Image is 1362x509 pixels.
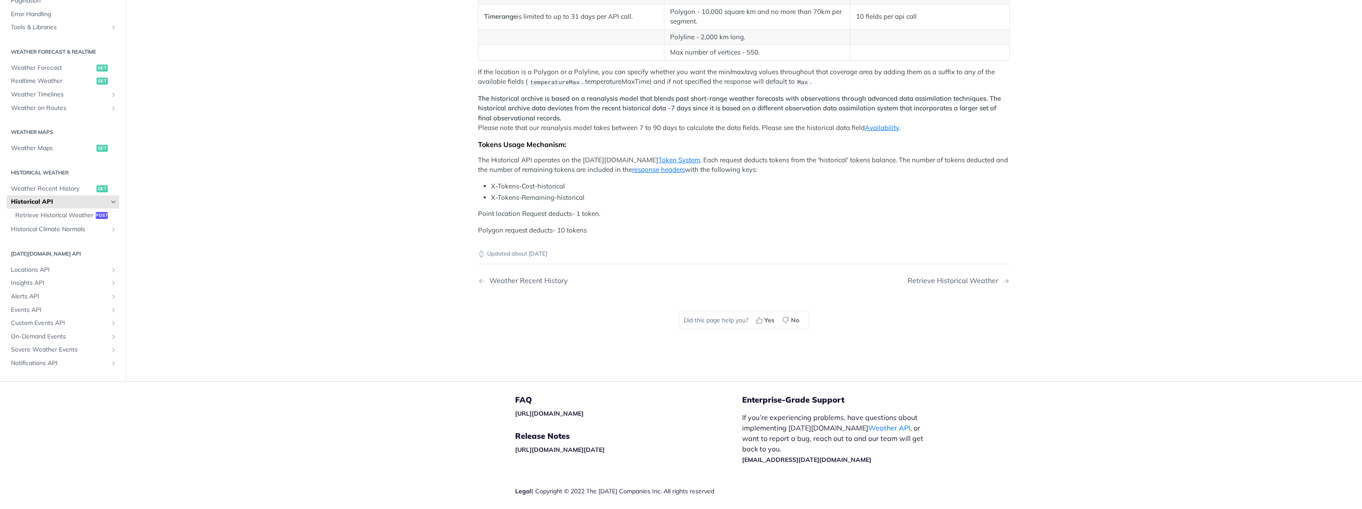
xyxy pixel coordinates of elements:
[7,250,119,258] h2: [DATE][DOMAIN_NAME] API
[11,209,119,222] a: Retrieve Historical Weatherpost
[478,94,1010,133] p: Please note that our reanalysis model takes between 7 to 90 days to calculate the data fields. Pl...
[96,185,108,192] span: get
[478,268,1010,294] nav: Pagination Controls
[515,446,605,454] a: [URL][DOMAIN_NAME][DATE]
[110,346,117,353] button: Show subpages for Severe Weather Events
[110,105,117,112] button: Show subpages for Weather on Routes
[478,155,1010,175] p: The Historical API operates on the [DATE][DOMAIN_NAME] . Each request deducts tokens from the 'hi...
[484,12,517,20] strong: Timerange
[11,225,108,234] span: Historical Climate Normals
[11,319,108,328] span: Custom Events API
[11,279,108,287] span: Insights API
[7,61,119,75] a: Weather Forecastget
[478,209,1010,219] p: Point location Request deducts- 1 token.
[11,292,108,301] span: Alerts API
[664,29,850,45] td: Polyline - 2,000 km long.
[110,307,117,314] button: Show subpages for Events API
[7,357,119,370] a: Notifications APIShow subpages for Notifications API
[11,184,94,193] span: Weather Recent History
[850,4,1009,29] td: 10 fields per api call
[764,316,774,325] span: Yes
[478,67,1010,87] p: If the location is a Polygon or a Polyline, you can specify whether you want the min/max/avg valu...
[11,332,108,341] span: On-Demand Events
[7,75,119,88] a: Realtime Weatherget
[96,65,108,72] span: get
[110,360,117,367] button: Show subpages for Notifications API
[865,123,899,132] a: Availability
[11,345,108,354] span: Severe Weather Events
[110,226,117,233] button: Show subpages for Historical Climate Normals
[15,211,93,220] span: Retrieve Historical Weather
[11,198,108,206] span: Historical API
[868,424,910,432] a: Weather API
[7,48,119,56] h2: Weather Forecast & realtime
[7,128,119,136] h2: Weather Maps
[110,266,117,273] button: Show subpages for Locations API
[110,198,117,205] button: Hide subpages for Historical API
[11,10,117,19] span: Error Handling
[7,304,119,317] a: Events APIShow subpages for Events API
[110,320,117,327] button: Show subpages for Custom Events API
[7,88,119,101] a: Weather TimelinesShow subpages for Weather Timelines
[491,181,1010,191] li: X-Tokens-Cost-historical
[753,314,779,327] button: Yes
[791,316,799,325] span: No
[7,182,119,195] a: Weather Recent Historyget
[679,311,809,329] div: Did this page help you?
[664,45,850,61] td: Max number of vertices - 550.
[658,156,700,164] a: Token System
[110,280,117,287] button: Show subpages for Insights API
[7,330,119,343] a: On-Demand EventsShow subpages for On-Demand Events
[742,395,946,405] h5: Enterprise-Grade Support
[7,8,119,21] a: Error Handling
[478,4,664,29] td: is limited to up to 31 days per API call.
[7,263,119,277] a: Locations APIShow subpages for Locations API
[7,169,119,177] h2: Historical Weather
[11,266,108,274] span: Locations API
[110,293,117,300] button: Show subpages for Alerts API
[515,410,584,417] a: [URL][DOMAIN_NAME]
[478,277,706,285] a: Previous Page: Weather Recent History
[798,79,808,85] span: Max
[485,277,568,285] div: Weather Recent History
[7,21,119,34] a: Tools & LibrariesShow subpages for Tools & Libraries
[908,277,1003,285] div: Retrieve Historical Weather
[7,195,119,208] a: Historical APIHide subpages for Historical API
[110,91,117,98] button: Show subpages for Weather Timelines
[110,24,117,31] button: Show subpages for Tools & Libraries
[478,94,1001,122] strong: The historical archive is based on a reanalysis model that blends past short-range weather foreca...
[491,193,1010,203] li: X-Tokens-Remaining-historical
[742,412,932,465] p: If you’re experiencing problems, have questions about implementing [DATE][DOMAIN_NAME] , or want ...
[11,77,94,85] span: Realtime Weather
[515,431,742,441] h5: Release Notes
[515,395,742,405] h5: FAQ
[11,23,108,32] span: Tools & Libraries
[7,102,119,115] a: Weather on RoutesShow subpages for Weather on Routes
[779,314,804,327] button: No
[11,90,108,99] span: Weather Timelines
[515,487,742,495] div: | Copyright © 2022 The [DATE] Companies Inc. All rights reserved
[96,145,108,152] span: get
[11,144,94,153] span: Weather Maps
[908,277,1010,285] a: Next Page: Retrieve Historical Weather
[96,78,108,85] span: get
[11,104,108,113] span: Weather on Routes
[664,4,850,29] td: Polygon - 10,000 square km and no more than 70km per segment.
[7,290,119,303] a: Alerts APIShow subpages for Alerts API
[11,306,108,314] span: Events API
[7,343,119,356] a: Severe Weather EventsShow subpages for Severe Weather Events
[632,165,685,174] a: response headers
[478,225,1010,236] p: Polygon request deducts- 10 tokens
[530,79,579,85] span: temperatureMax
[110,333,117,340] button: Show subpages for On-Demand Events
[96,212,108,219] span: post
[7,142,119,155] a: Weather Mapsget
[7,223,119,236] a: Historical Climate NormalsShow subpages for Historical Climate Normals
[478,249,1010,258] p: Updated about [DATE]
[742,456,871,464] a: [EMAIL_ADDRESS][DATE][DOMAIN_NAME]
[478,140,1010,149] div: Tokens Usage Mechanism:
[11,359,108,368] span: Notifications API
[7,277,119,290] a: Insights APIShow subpages for Insights API
[7,317,119,330] a: Custom Events APIShow subpages for Custom Events API
[515,487,532,495] a: Legal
